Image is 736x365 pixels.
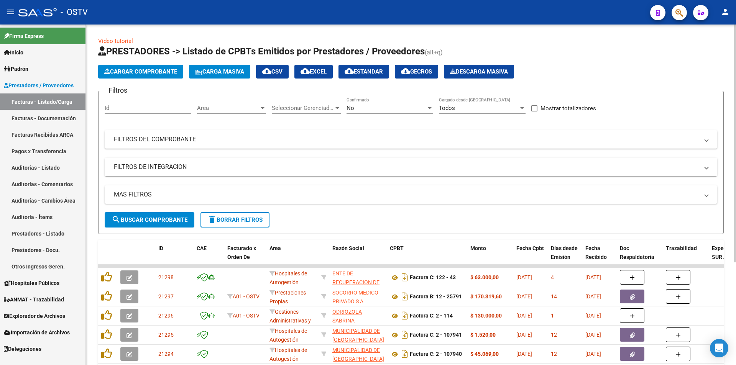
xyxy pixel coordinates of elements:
[710,339,728,357] div: Open Intercom Messenger
[516,332,532,338] span: [DATE]
[410,313,453,319] strong: Factura C: 2 - 114
[551,332,557,338] span: 12
[585,245,607,260] span: Fecha Recibido
[332,290,378,304] span: SOCORRO MEDICO PRIVADO S A
[585,293,601,300] span: [DATE]
[224,240,266,274] datatable-header-cell: Facturado x Orden De
[516,274,532,280] span: [DATE]
[347,105,354,111] span: No
[390,245,404,251] span: CPBT
[158,293,174,300] span: 21297
[551,351,557,357] span: 12
[387,240,467,274] datatable-header-cell: CPBT
[262,67,271,76] mat-icon: cloud_download
[269,245,281,251] span: Area
[114,190,699,199] mat-panel-title: MAS FILTROS
[61,4,88,21] span: - OSTV
[400,329,410,341] i: Descargar documento
[470,245,486,251] span: Monto
[400,290,410,303] i: Descargar documento
[332,328,384,352] span: MUNICIPALIDAD DE [GEOGRAPHIC_DATA][PERSON_NAME]
[98,65,183,79] button: Cargar Comprobante
[4,48,23,57] span: Inicio
[551,313,554,319] span: 1
[582,240,617,274] datatable-header-cell: Fecha Recibido
[105,185,717,204] mat-expansion-panel-header: MAS FILTROS
[256,65,289,79] button: CSV
[425,49,443,56] span: (alt+q)
[98,38,133,44] a: Video tutorial
[401,67,410,76] mat-icon: cloud_download
[269,270,307,285] span: Hospitales de Autogestión
[233,293,260,300] span: A01 - OSTV
[620,245,654,260] span: Doc Respaldatoria
[158,245,163,251] span: ID
[332,308,384,324] div: 23315625734
[197,105,259,111] span: Area
[207,216,263,223] span: Borrar Filtros
[666,245,697,251] span: Trazabilidad
[410,294,462,300] strong: Factura B: 12 - 25791
[4,65,28,73] span: Padrón
[585,313,601,319] span: [DATE]
[301,67,310,76] mat-icon: cloud_download
[4,32,44,40] span: Firma Express
[233,313,260,319] span: A01 - OSTV
[338,65,389,79] button: Estandar
[721,7,730,16] mat-icon: person
[400,348,410,360] i: Descargar documento
[227,245,256,260] span: Facturado x Orden De
[197,245,207,251] span: CAE
[551,293,557,300] span: 14
[332,327,384,343] div: 30999262542
[410,332,462,338] strong: Factura C: 2 - 107941
[207,215,217,224] mat-icon: delete
[551,274,554,280] span: 4
[345,68,383,75] span: Estandar
[4,279,59,287] span: Hospitales Públicos
[470,274,499,280] strong: $ 63.000,00
[105,212,194,228] button: Buscar Comprobante
[105,130,717,149] mat-expansion-panel-header: FILTROS DEL COMPROBANTE
[4,328,70,337] span: Importación de Archivos
[332,346,384,362] div: 30999262542
[194,240,224,274] datatable-header-cell: CAE
[269,347,307,362] span: Hospitales de Autogestión
[470,293,502,300] strong: $ 170.319,60
[585,274,601,280] span: [DATE]
[332,245,364,251] span: Razón Social
[112,215,121,224] mat-icon: search
[4,81,74,90] span: Prestadores / Proveedores
[585,351,601,357] span: [DATE]
[155,240,194,274] datatable-header-cell: ID
[272,105,334,111] span: Seleccionar Gerenciador
[329,240,387,274] datatable-header-cell: Razón Social
[114,163,699,171] mat-panel-title: FILTROS DE INTEGRACION
[516,293,532,300] span: [DATE]
[585,332,601,338] span: [DATE]
[395,65,438,79] button: Gecros
[439,105,455,111] span: Todos
[266,240,318,274] datatable-header-cell: Area
[470,313,502,319] strong: $ 130.000,00
[262,68,283,75] span: CSV
[513,240,548,274] datatable-header-cell: Fecha Cpbt
[444,65,514,79] button: Descarga Masiva
[105,85,131,96] h3: Filtros
[294,65,333,79] button: EXCEL
[158,351,174,357] span: 21294
[189,65,250,79] button: Carga Masiva
[112,216,187,223] span: Buscar Comprobante
[98,46,425,57] span: PRESTADORES -> Listado de CPBTs Emitidos por Prestadores / Proveedores
[114,135,699,144] mat-panel-title: FILTROS DEL COMPROBANTE
[200,212,269,228] button: Borrar Filtros
[4,345,41,353] span: Delegaciones
[467,240,513,274] datatable-header-cell: Monto
[410,275,456,281] strong: Factura C: 122 - 43
[158,274,174,280] span: 21298
[516,351,532,357] span: [DATE]
[470,351,499,357] strong: $ 45.069,00
[332,309,362,324] span: ODRIOZOLA SABRINA
[105,158,717,176] mat-expansion-panel-header: FILTROS DE INTEGRACION
[516,245,544,251] span: Fecha Cpbt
